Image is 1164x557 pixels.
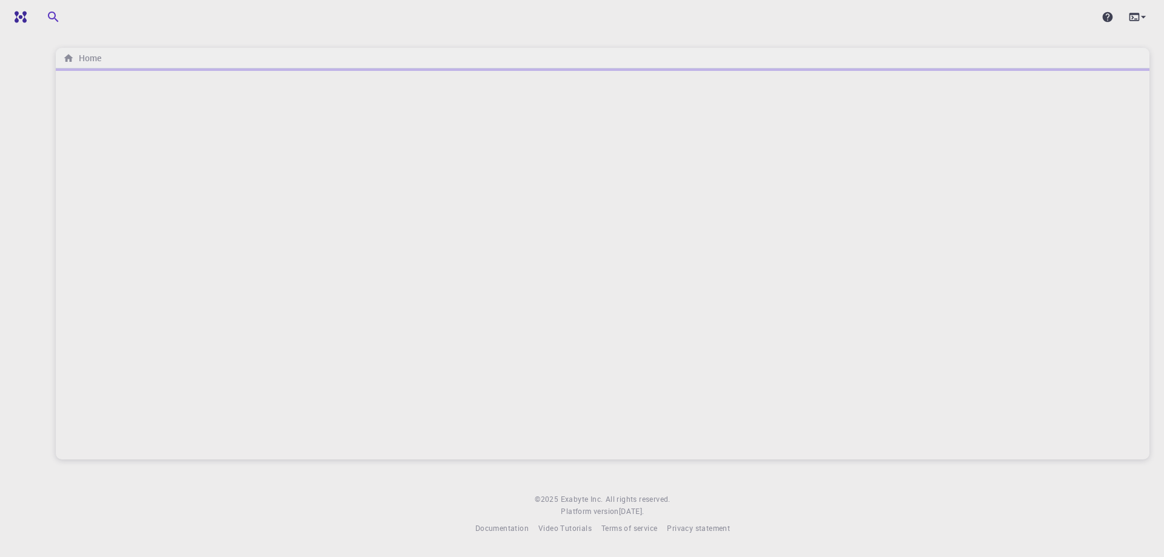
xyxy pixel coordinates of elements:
[61,52,104,65] nav: breadcrumb
[561,493,603,505] a: Exabyte Inc.
[10,11,27,23] img: logo
[601,522,657,535] a: Terms of service
[619,506,644,516] span: [DATE] .
[561,494,603,504] span: Exabyte Inc.
[606,493,671,505] span: All rights reserved.
[667,523,730,533] span: Privacy statement
[475,523,529,533] span: Documentation
[74,52,101,65] h6: Home
[561,505,618,518] span: Platform version
[601,523,657,533] span: Terms of service
[538,523,592,533] span: Video Tutorials
[538,522,592,535] a: Video Tutorials
[619,505,644,518] a: [DATE].
[535,493,560,505] span: © 2025
[667,522,730,535] a: Privacy statement
[475,522,529,535] a: Documentation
